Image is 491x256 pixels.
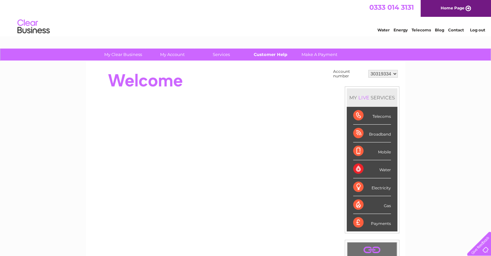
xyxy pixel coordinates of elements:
[293,49,346,61] a: Make A Payment
[97,49,150,61] a: My Clear Business
[435,28,444,32] a: Blog
[349,244,395,255] a: .
[377,28,390,32] a: Water
[353,125,391,142] div: Broadband
[412,28,431,32] a: Telecoms
[353,178,391,196] div: Electricity
[195,49,248,61] a: Services
[353,196,391,214] div: Gas
[353,214,391,231] div: Payments
[347,88,397,107] div: MY SERVICES
[470,28,485,32] a: Log out
[353,160,391,178] div: Water
[17,17,50,37] img: logo.png
[369,3,414,11] a: 0333 014 3131
[146,49,199,61] a: My Account
[357,95,371,101] div: LIVE
[332,68,367,80] td: Account number
[448,28,464,32] a: Contact
[353,142,391,160] div: Mobile
[244,49,297,61] a: Customer Help
[93,4,398,31] div: Clear Business is a trading name of Verastar Limited (registered in [GEOGRAPHIC_DATA] No. 3667643...
[353,107,391,125] div: Telecoms
[394,28,408,32] a: Energy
